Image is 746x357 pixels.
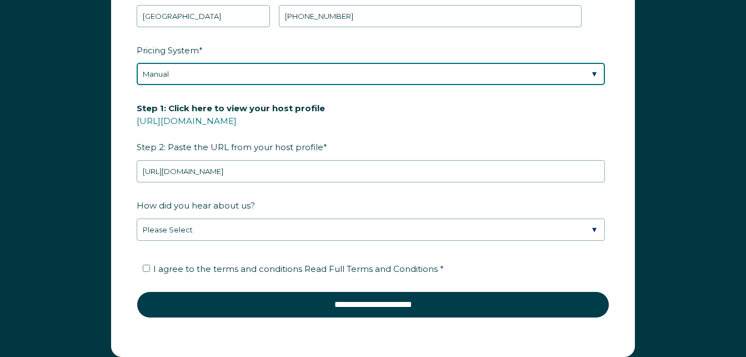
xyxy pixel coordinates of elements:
[302,264,440,274] a: Read Full Terms and Conditions
[137,100,325,156] span: Step 2: Paste the URL from your host profile
[137,197,255,214] span: How did you hear about us?
[153,264,444,274] span: I agree to the terms and conditions
[137,160,605,182] input: airbnb.com/users/show/12345
[137,42,199,59] span: Pricing System
[137,100,325,117] span: Step 1: Click here to view your host profile
[304,264,438,274] span: Read Full Terms and Conditions
[143,265,150,272] input: I agree to the terms and conditions Read Full Terms and Conditions *
[137,116,237,126] a: [URL][DOMAIN_NAME]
